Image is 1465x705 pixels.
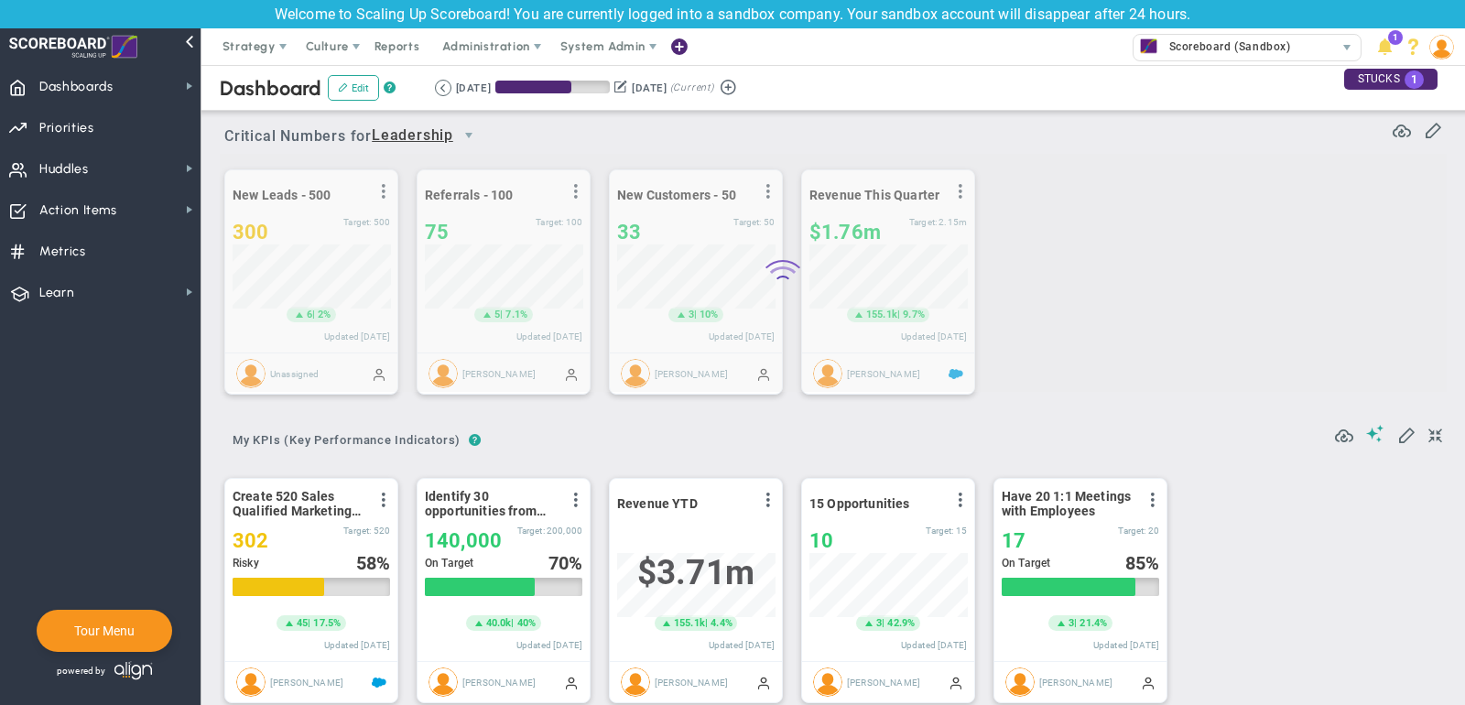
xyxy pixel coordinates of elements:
span: Edit My KPIs [1397,425,1416,443]
span: 1 [1388,30,1403,45]
img: Hannah Dogru [621,667,650,697]
span: Priorities [39,109,94,147]
span: 3 [1069,616,1074,631]
span: Learn [39,274,74,312]
span: 17.5% [313,617,341,629]
div: % [548,553,583,573]
span: 10 [809,529,833,552]
span: Revenue YTD [617,496,698,511]
span: Refresh Data [1335,424,1353,442]
span: Updated [DATE] [901,640,967,650]
span: [PERSON_NAME] [655,677,728,687]
span: 155.1k [674,616,705,631]
span: Culture [306,39,349,53]
span: (Current) [670,80,714,96]
li: Help & Frequently Asked Questions (FAQ) [1399,28,1427,65]
span: Target: [343,526,371,536]
span: Refresh Data [1393,119,1411,137]
span: 3 [876,616,882,631]
span: 200,000 [547,526,582,536]
span: On Target [425,557,473,569]
span: | [705,617,708,629]
span: 21.4% [1080,617,1107,629]
span: Target: [1118,526,1145,536]
div: Period Progress: 66% Day 60 of 90 with 30 remaining. [495,81,610,93]
span: Leadership [372,125,453,147]
span: Risky [233,557,259,569]
span: 40.0k [486,616,512,631]
span: Action Items [39,191,117,230]
span: 1 [1405,70,1424,89]
span: My KPIs (Key Performance Indicators) [224,426,469,455]
span: Identify 30 opportunities from SmithCo resulting in $200K new sales [425,489,558,518]
span: Critical Numbers for [224,120,489,154]
span: 140,000 [425,529,502,552]
span: Target: [517,526,545,536]
span: Edit or Add Critical Numbers [1424,120,1442,138]
span: Updated [DATE] [1093,640,1159,650]
span: Target: [926,526,953,536]
span: [PERSON_NAME] [270,677,343,687]
div: Powered by Align [37,656,232,685]
img: Hannah Dogru [236,667,266,697]
span: Have 20 1:1 Meetings with Employees [1002,489,1134,518]
span: Create 520 Sales Qualified Marketing Leads [233,489,365,518]
div: STUCKS [1344,69,1438,90]
span: [PERSON_NAME] [1039,677,1112,687]
span: Salesforce Enabled<br ></span>Sandbox: Quarterly Leads and Opportunities [372,675,386,689]
span: 85 [1125,552,1145,574]
span: | [511,617,514,629]
button: Edit [328,75,379,101]
img: Hannah Dogru [1005,667,1035,697]
span: Manually Updated [756,675,771,689]
span: Strategy [222,39,276,53]
span: 58 [356,552,376,574]
span: 45 [297,616,308,631]
span: Updated [DATE] [324,640,390,650]
span: select [453,120,484,151]
span: Metrics [39,233,86,271]
span: | [882,617,884,629]
span: Dashboards [39,68,114,106]
span: Dashboard [220,76,321,101]
span: Suggestions (AI Feature) [1366,425,1384,442]
span: On Target [1002,557,1050,569]
span: Administration [442,39,529,53]
span: 17 [1002,529,1025,552]
span: 20 [1148,526,1159,536]
img: Hannah Dogru [429,667,458,697]
span: Manually Updated [564,675,579,689]
span: 520 [374,526,390,536]
span: select [1334,35,1361,60]
div: % [356,553,391,573]
span: 40% [517,617,536,629]
span: Huddles [39,150,89,189]
button: Go to previous period [435,80,451,96]
img: 33590.Company.photo [1137,35,1160,58]
span: 15 [956,526,967,536]
button: Tour Menu [69,623,140,639]
span: Manually Updated [949,675,963,689]
button: My KPIs (Key Performance Indicators) [224,426,469,458]
div: % [1125,553,1160,573]
span: 15 Opportunities [809,496,910,511]
img: Hannah Dogru [813,667,842,697]
span: 4.4% [711,617,732,629]
div: [DATE] [456,80,491,96]
span: [PERSON_NAME] [462,677,536,687]
span: [PERSON_NAME] [847,677,920,687]
div: [DATE] [632,80,667,96]
span: 42.9% [887,617,915,629]
span: Updated [DATE] [709,640,775,650]
span: System Admin [560,39,646,53]
span: 70 [548,552,569,574]
span: 302 [233,529,268,552]
img: 193898.Person.photo [1429,35,1454,60]
span: | [308,617,310,629]
span: Reports [365,28,429,65]
li: Announcements [1371,28,1399,65]
span: Updated [DATE] [516,640,582,650]
span: Scoreboard (Sandbox) [1160,35,1291,59]
span: $3,707,282 [637,553,754,592]
span: | [1074,617,1077,629]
